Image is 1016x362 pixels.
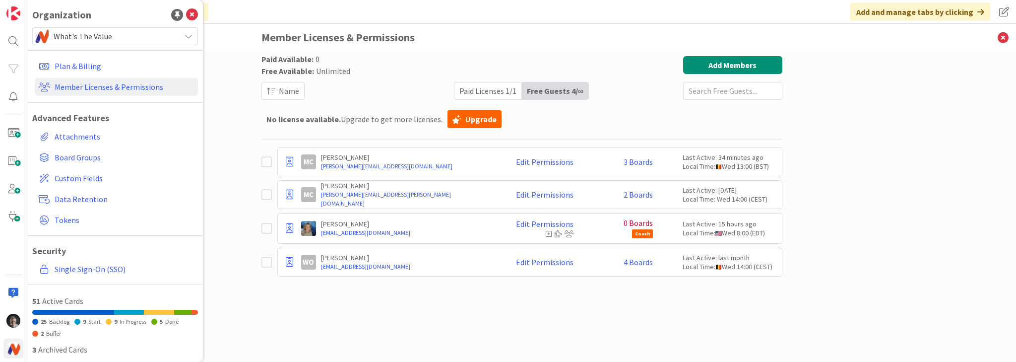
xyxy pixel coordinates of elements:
[301,221,316,236] img: MA
[35,190,198,208] a: Data Retention
[683,153,777,162] div: Last Active: 34 minutes ago
[261,82,305,100] button: Name
[321,253,494,262] p: [PERSON_NAME]
[624,218,653,227] span: 0 Boards
[266,113,443,125] span: Upgrade to get more licenses.
[632,229,653,238] span: Coach
[88,318,101,325] span: Start
[160,318,163,325] span: 5
[447,110,502,128] a: Upgrade
[6,314,20,328] img: FH
[83,318,86,325] span: 9
[516,258,573,267] a: Edit Permissions
[454,82,522,99] div: Paid Licenses 1 / 1
[55,193,194,205] span: Data Retention
[32,296,40,306] span: 51
[46,330,61,337] span: Buffer
[35,211,198,229] a: Tokens
[54,29,176,43] span: What's The Value
[35,260,198,278] a: Single Sign-On (SSO)
[261,24,782,51] h3: Member Licenses & Permissions
[301,187,316,202] div: MC
[32,7,91,22] div: Organization
[321,190,494,208] a: [PERSON_NAME][EMAIL_ADDRESS][PERSON_NAME][DOMAIN_NAME]
[32,113,198,124] h1: Advanced Features
[32,246,198,257] h1: Security
[301,154,316,169] div: MC
[321,262,494,271] a: [EMAIL_ADDRESS][DOMAIN_NAME]
[321,153,494,162] p: [PERSON_NAME]
[624,258,653,267] a: 4 Boards
[32,295,198,307] div: Active Cards
[49,318,69,325] span: Backlog
[301,255,316,270] div: WO
[279,85,299,97] span: Name
[55,172,194,184] span: Custom Fields
[624,190,653,199] a: 2 Boards
[683,56,782,74] button: Add Members
[683,186,777,195] div: Last Active: [DATE]
[35,148,198,166] a: Board Groups
[165,318,179,325] span: Done
[6,342,20,356] img: avatar
[516,157,573,166] a: Edit Permissions
[114,318,117,325] span: 9
[683,82,782,100] input: Search Free Guests...
[120,318,146,325] span: In Progress
[41,330,44,337] span: 2
[321,181,494,190] p: [PERSON_NAME]
[321,228,494,237] a: [EMAIL_ADDRESS][DOMAIN_NAME]
[261,54,314,64] span: Paid Available:
[683,253,777,262] div: Last Active: last month
[32,345,36,355] span: 3
[683,262,777,271] div: Local Time: Wed 14:00 (CEST)
[715,265,722,270] img: be.png
[55,214,194,226] span: Tokens
[683,228,777,237] div: Local Time: Wed 8:00 (EDT)
[35,169,198,187] a: Custom Fields
[624,157,653,166] a: 3 Boards
[715,164,722,169] img: be.png
[316,54,319,64] span: 0
[683,195,777,204] div: Local Time: Wed 14:00 (CEST)
[683,162,777,171] div: Local Time: Wed 13:00 (BST)
[41,318,47,325] span: 25
[35,57,198,75] a: Plan & Billing
[35,78,198,96] a: Member Licenses & Permissions
[35,29,49,43] img: avatar
[35,128,198,145] a: Attachments
[850,3,990,21] div: Add and manage tabs by clicking
[321,219,494,228] p: [PERSON_NAME]
[522,82,588,99] div: Free Guests 4 / ∞
[261,66,314,76] span: Free Available:
[516,219,573,228] a: Edit Permissions
[321,162,494,171] a: [PERSON_NAME][EMAIL_ADDRESS][DOMAIN_NAME]
[715,231,722,236] img: us.png
[316,66,350,76] span: Unlimited
[32,344,198,356] div: Archived Cards
[266,114,341,124] b: No license available.
[6,6,20,20] img: Visit kanbanzone.com
[683,219,777,228] div: Last Active: 15 hours ago
[55,151,194,163] span: Board Groups
[516,190,573,199] a: Edit Permissions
